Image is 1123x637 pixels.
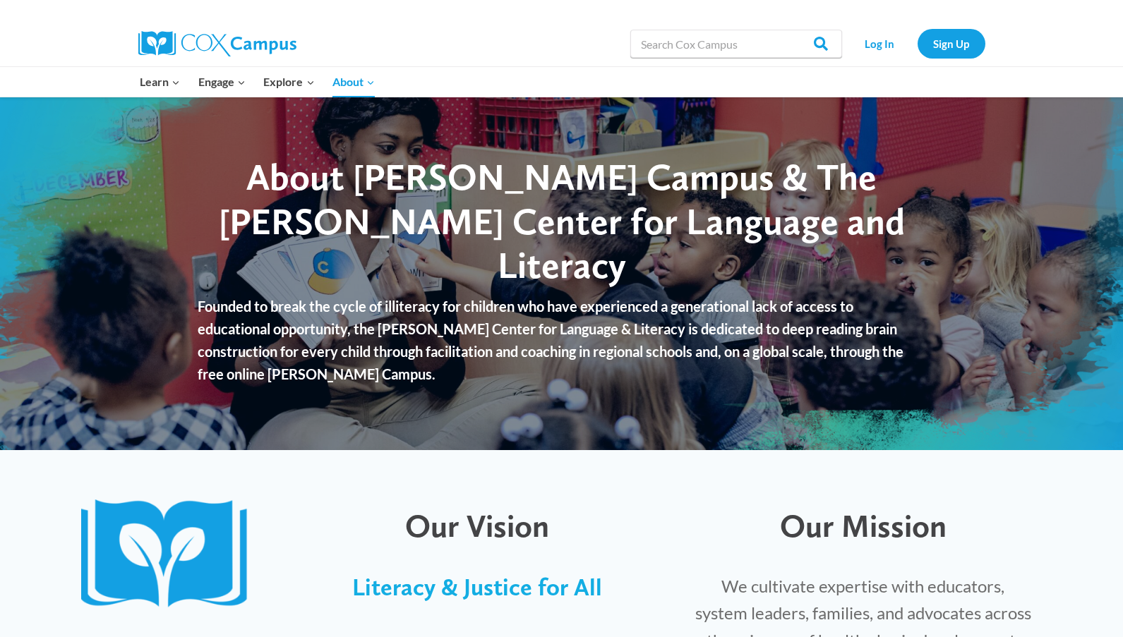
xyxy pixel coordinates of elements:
span: Explore [263,73,314,91]
p: Founded to break the cycle of illiteracy for children who have experienced a generational lack of... [198,295,925,385]
span: About [PERSON_NAME] Campus & The [PERSON_NAME] Center for Language and Literacy [219,154,905,287]
img: Cox Campus [138,31,296,56]
span: Our Mission [780,506,947,545]
span: Literacy & Justice for All [352,573,602,601]
span: About [332,73,375,91]
nav: Secondary Navigation [849,29,985,58]
img: CoxCampus-Logo_Book only [81,499,260,612]
a: Sign Up [918,29,985,58]
span: Our Vision [405,506,549,545]
span: Engage [198,73,246,91]
span: Learn [140,73,180,91]
nav: Primary Navigation [131,67,384,97]
a: Log In [849,29,911,58]
input: Search Cox Campus [630,30,842,58]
